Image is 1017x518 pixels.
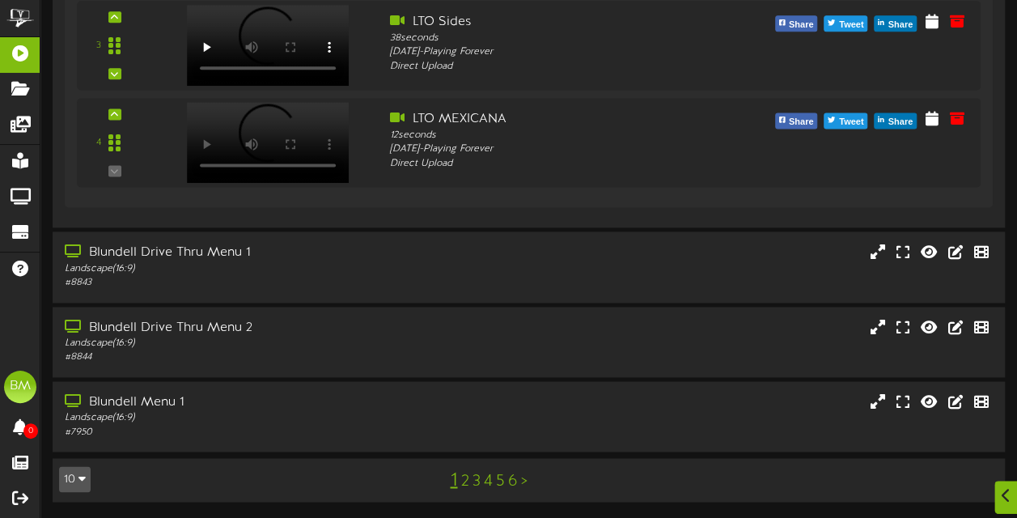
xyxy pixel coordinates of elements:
div: Direct Upload [390,157,742,171]
span: Tweet [836,113,867,131]
span: 0 [23,423,38,439]
span: Share [786,16,817,34]
button: 10 [59,466,91,492]
div: Blundell Drive Thru Menu 1 [65,244,437,262]
a: 1 [450,469,457,490]
div: Landscape ( 16:9 ) [65,337,437,350]
button: Share [775,15,818,32]
div: 38 seconds [390,32,742,45]
div: # 8843 [65,276,437,290]
div: Blundell Menu 1 [65,393,437,412]
a: > [520,472,527,490]
a: 5 [495,472,504,490]
a: 6 [507,472,517,490]
button: Tweet [824,113,867,129]
span: Share [786,113,817,131]
div: [DATE] - Playing Forever [390,45,742,59]
div: LTO MEXICANA [390,110,742,129]
div: BM [4,371,36,403]
a: 2 [460,472,468,490]
div: 12 seconds [390,129,742,142]
div: Direct Upload [390,60,742,74]
div: Landscape ( 16:9 ) [65,411,437,425]
div: LTO Sides [390,13,742,32]
button: Share [775,113,818,129]
div: [DATE] - Playing Forever [390,142,742,156]
a: 4 [483,472,492,490]
button: Share [874,113,917,129]
div: # 7950 [65,426,437,439]
div: Landscape ( 16:9 ) [65,262,437,276]
span: Share [884,16,916,34]
button: Share [874,15,917,32]
button: Tweet [824,15,867,32]
span: Share [884,113,916,131]
div: # 8844 [65,350,437,364]
span: Tweet [836,16,867,34]
div: Blundell Drive Thru Menu 2 [65,319,437,338]
a: 3 [472,472,480,490]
